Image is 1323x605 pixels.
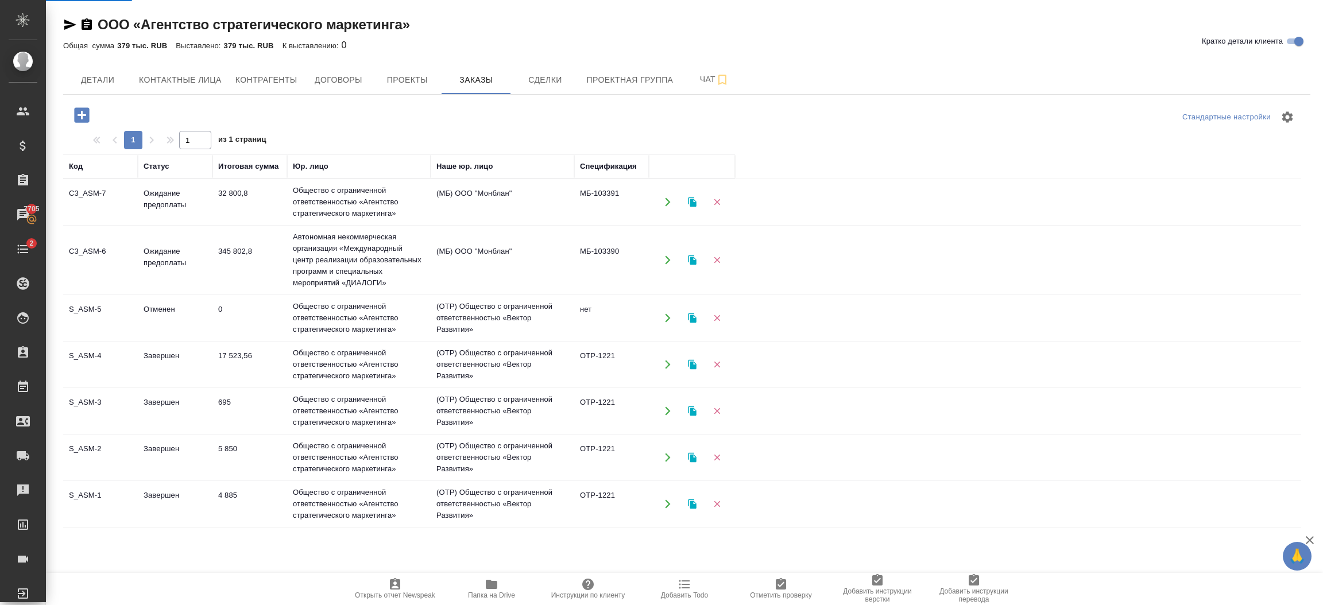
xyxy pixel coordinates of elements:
button: Открыть [656,446,679,470]
span: Добавить инструкции перевода [933,587,1015,603]
td: (OTP) Общество с ограниченной ответственностью «Вектор Развития» [431,481,574,527]
td: S_ASM-2 [63,437,138,478]
p: 379 тыс. RUB [117,41,176,50]
button: Открыть [656,191,679,214]
span: 7705 [17,203,46,215]
button: Клонировать [680,307,704,330]
span: Проектная группа [586,73,673,87]
span: Договоры [311,73,366,87]
td: OTP-1221 [574,437,649,478]
span: 🙏 [1287,544,1307,568]
button: Открыть [656,492,679,516]
button: Папка на Drive [443,573,540,605]
td: (МБ) ООО "Монблан" [431,240,574,280]
button: Клонировать [680,446,704,470]
span: Контактные лица [139,73,222,87]
td: нет [574,298,649,338]
td: МБ-103391 [574,182,649,222]
span: Чат [687,72,742,87]
button: Инструкции по клиенту [540,573,636,605]
button: Открыть [656,353,679,377]
div: Спецификация [580,161,637,172]
button: Клонировать [680,353,704,377]
td: 4 885 [212,484,287,524]
button: Удалить [705,191,729,214]
td: 345 802,8 [212,240,287,280]
div: 0 [63,38,1310,52]
p: Общая сумма [63,41,117,50]
button: Скопировать ссылку [80,18,94,32]
svg: Подписаться [715,73,729,87]
p: 379 тыс. RUB [224,41,283,50]
td: S_ASM-3 [63,391,138,431]
td: 5 850 [212,437,287,478]
button: Клонировать [680,400,704,423]
td: Завершен [138,391,212,431]
span: 2 [22,238,40,249]
p: Выставлено: [176,41,223,50]
span: Папка на Drive [468,591,515,599]
span: Сделки [517,73,572,87]
div: Итоговая сумма [218,161,278,172]
p: К выставлению: [283,41,342,50]
td: Завершен [138,484,212,524]
td: C3_ASM-7 [63,182,138,222]
button: Отметить проверку [733,573,829,605]
td: OTP-1221 [574,484,649,524]
td: Общество с ограниченной ответственностью «Агентство стратегического маркетинга» [287,295,431,341]
span: Заказы [448,73,504,87]
button: Удалить [705,249,729,272]
a: 7705 [3,200,43,229]
button: Открыть отчет Newspeak [347,573,443,605]
td: S_ASM-5 [63,298,138,338]
td: (OTP) Общество с ограниченной ответственностью «Вектор Развития» [431,435,574,480]
button: Добавить проект [66,103,98,127]
td: OTP-1221 [574,391,649,431]
button: Клонировать [680,492,704,516]
td: Общество с ограниченной ответственностью «Агентство стратегического маркетинга» [287,481,431,527]
td: МБ-103390 [574,240,649,280]
button: Удалить [705,353,729,377]
span: Кратко детали клиента [1202,36,1283,47]
button: Добавить инструкции перевода [926,573,1022,605]
span: Добавить Todo [661,591,708,599]
button: 🙏 [1283,542,1312,571]
span: Отметить проверку [750,591,811,599]
td: (OTP) Общество с ограниченной ответственностью «Вектор Развития» [431,295,574,341]
button: Клонировать [680,249,704,272]
span: из 1 страниц [218,133,266,149]
td: (OTP) Общество с ограниченной ответственностью «Вектор Развития» [431,342,574,387]
span: Инструкции по клиенту [551,591,625,599]
button: Удалить [705,492,729,516]
a: ООО «Агентство стратегического маркетинга» [98,17,410,32]
button: Скопировать ссылку для ЯМессенджера [63,18,77,32]
td: Общество с ограниченной ответственностью «Агентство стратегического маркетинга» [287,179,431,225]
button: Открыть [656,307,679,330]
td: Ожидание предоплаты [138,182,212,222]
div: split button [1179,108,1274,126]
td: (МБ) ООО "Монблан" [431,182,574,222]
button: Удалить [705,446,729,470]
a: 2 [3,235,43,263]
td: Завершен [138,437,212,478]
td: S_ASM-1 [63,484,138,524]
td: (OTP) Общество с ограниченной ответственностью «Вектор Развития» [431,388,574,434]
div: Наше юр. лицо [436,161,493,172]
td: Общество с ограниченной ответственностью «Агентство стратегического маркетинга» [287,388,431,434]
td: Ожидание предоплаты [138,240,212,280]
div: Статус [144,161,169,172]
button: Открыть [656,400,679,423]
div: Юр. лицо [293,161,328,172]
td: 695 [212,391,287,431]
span: Настроить таблицу [1274,103,1301,131]
button: Клонировать [680,191,704,214]
button: Удалить [705,400,729,423]
td: 17 523,56 [212,344,287,385]
span: Детали [70,73,125,87]
div: Код [69,161,83,172]
span: Открыть отчет Newspeak [355,591,435,599]
button: Удалить [705,307,729,330]
td: Автономная некоммерческая организация «Международный центр реализации образовательных программ и ... [287,226,431,294]
td: C3_ASM-6 [63,240,138,280]
td: S_ASM-4 [63,344,138,385]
